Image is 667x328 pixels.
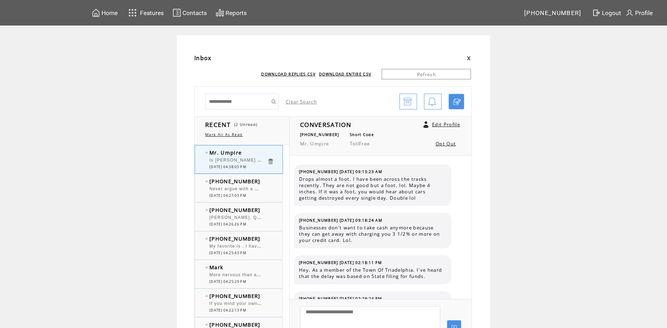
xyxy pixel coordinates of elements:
a: Click to edit user profile [423,121,429,128]
img: bulletEmpty.png [206,152,208,154]
img: bulletEmpty.png [206,324,208,326]
img: bulletEmpty.png [206,266,208,268]
span: Is [PERSON_NAME] not considered fast food? [209,156,316,163]
span: [DATE] 04:26:26 PM [209,222,246,227]
a: Click to delete these messgaes [267,158,274,165]
a: Refresh [382,69,471,79]
img: bulletEmpty.png [206,209,208,211]
span: Short Code [350,132,374,137]
span: [PHONE_NUMBER] [209,235,260,242]
img: features.svg [126,7,139,19]
img: bulletEmpty.png [206,295,208,297]
span: [PHONE_NUMBER] [DATE] 02:29:24 PM [299,296,382,301]
span: Drops almost a foot. I have been across the tracks recently. They are not good but a foot. lol. M... [299,176,446,201]
span: [DATE] 04:27:03 PM [209,193,246,198]
a: Edit Profile [432,121,460,128]
span: Profile [635,9,653,16]
span: Mr. Umpire [209,149,242,156]
span: [DATE] 04:22:13 PM [209,308,246,313]
img: bulletEmpty.png [206,238,208,240]
span: [PHONE_NUMBER] [209,206,260,213]
span: [PHONE_NUMBER] [209,321,260,328]
span: Inbox [194,54,211,62]
a: Logout [591,7,624,18]
img: exit.svg [592,8,600,17]
a: Features [125,6,165,20]
span: Never argue with a man who buys ink by the barrel. [209,185,328,192]
img: home.svg [92,8,100,17]
span: Mark [209,264,223,271]
span: Logout [602,9,621,16]
a: Clear Search [286,99,317,105]
a: Contacts [172,7,208,18]
a: Click to start a chat with mobile number by SMS [449,94,464,109]
span: [DATE] 04:25:43 PM [209,251,246,255]
img: chart.svg [216,8,224,17]
span: (2 Unread) [234,122,257,127]
img: bell.png [428,94,436,110]
span: TollFree [350,141,370,147]
a: Opt Out [436,141,456,147]
span: My favorite is , I have learned that people will forget what you said forget what you do but neve... [209,242,625,249]
a: Mark All As Read [205,132,243,137]
a: DOWNLOAD REPLIES CSV [261,72,315,77]
span: Mr. Umpire [300,141,329,147]
span: More nervous than a long tailed cat in a room full of rocking chairs... [209,271,369,278]
img: contacts.svg [173,8,181,17]
span: [PHONE_NUMBER] [524,9,582,16]
span: Reports [225,9,247,16]
span: [PERSON_NAME], Queen of France. [209,213,293,220]
a: DOWNLOAD ENTIRE CSV [319,72,371,77]
span: [PHONE_NUMBER] [209,292,260,299]
span: [PHONE_NUMBER] [209,178,260,185]
img: profile.svg [625,8,634,17]
span: Businesses don't want to take cash anymore because they can get away with charging you 3 1/2% or ... [299,224,446,243]
img: archive.png [403,94,412,110]
a: Reports [215,7,248,18]
span: RECENT [205,120,231,129]
a: Home [91,7,119,18]
span: Hey. As a member of the Town Of Triadelphia. I've heard that the delay was based on State filing ... [299,267,446,279]
input: Submit [268,94,279,109]
span: [DATE] 04:25:29 PM [209,279,246,284]
span: [PHONE_NUMBER] [DATE] 02:18:11 PM [299,260,382,265]
a: Profile [624,7,654,18]
span: [DATE] 04:38:05 PM [209,165,246,169]
span: [PHONE_NUMBER] [DATE] 09:13:23 AM [299,169,382,174]
span: Features [140,9,164,16]
span: [PHONE_NUMBER] [300,132,339,137]
span: [PHONE_NUMBER] [DATE] 09:18:24 AM [299,218,382,223]
span: If you mind your own business, you won't be minded mine [209,299,342,306]
span: CONVERSATION [300,120,351,129]
span: Home [102,9,118,16]
img: bulletEmpty.png [206,180,208,182]
span: Contacts [182,9,207,16]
